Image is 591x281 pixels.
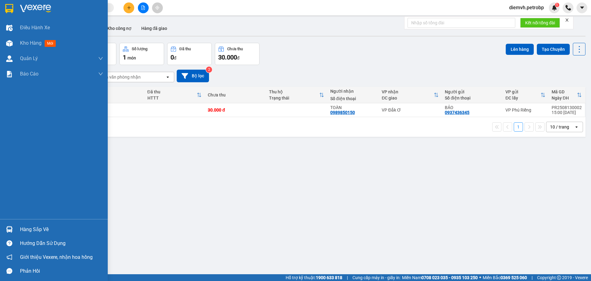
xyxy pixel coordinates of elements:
span: 30.000 [218,54,237,61]
span: ⚪️ [479,276,481,279]
span: Báo cáo [20,70,38,78]
button: plus [123,2,134,13]
div: HTTT [147,96,197,100]
span: caret-down [579,5,585,10]
span: down [98,71,103,76]
span: mới [45,40,56,47]
span: 0 [171,54,174,61]
sup: 1 [555,3,559,7]
div: Phản hồi [20,267,103,276]
button: Lên hàng [506,44,534,55]
img: logo-vxr [5,4,13,13]
div: Mã GD [552,89,577,94]
img: phone-icon [565,5,571,10]
span: Gửi: [5,6,15,12]
div: Hàng sắp về [20,225,103,234]
span: Cung cấp máy in - giấy in: [352,274,400,281]
div: VP Đắk Ơ [48,5,87,20]
strong: 0708 023 035 - 0935 103 250 [421,275,478,280]
sup: 2 [206,67,212,73]
div: VP Đắk Ơ [382,108,439,112]
div: Chọn văn phòng nhận [98,74,141,80]
div: Thu hộ [269,89,319,94]
div: 0937436345 [445,110,469,115]
div: 0989850150 [330,110,355,115]
div: 30.000 đ [208,108,263,112]
button: Đã thu0đ [167,43,212,65]
th: Toggle SortBy [144,87,205,103]
span: đ [174,55,176,60]
span: file-add [141,6,145,10]
div: VP Phú Riềng [5,5,44,20]
img: icon-new-feature [552,5,557,10]
img: warehouse-icon [6,55,13,62]
span: Giới thiệu Vexere, nhận hoa hồng [20,253,93,261]
div: Đã thu [179,47,191,51]
span: | [347,274,348,281]
button: Tạo Chuyến [537,44,570,55]
button: aim [152,2,163,13]
div: Đã thu [147,89,197,94]
span: diemvh.petrobp [504,4,549,11]
button: Kết nối tổng đài [520,18,560,28]
div: Ngày ĐH [552,96,577,100]
th: Toggle SortBy [549,87,585,103]
img: warehouse-icon [6,226,13,233]
span: notification [6,254,12,260]
div: VP Phú Riềng [505,108,545,112]
span: close [565,18,569,22]
span: 1 [123,54,126,61]
span: CC : [47,41,56,48]
button: Bộ lọc [177,70,209,82]
div: bich hông [88,108,141,112]
img: solution-icon [6,71,13,77]
button: Chưa thu30.000đ [215,43,259,65]
div: Chưa thu [227,47,243,51]
span: plus [127,6,131,10]
span: 1 [556,3,558,7]
div: Trạng thái [269,96,319,100]
div: Tên món [88,89,141,94]
button: 1 [514,122,523,132]
div: TOÀN [330,105,376,110]
div: VP gửi [505,89,541,94]
span: Quản Lý [20,55,38,62]
span: question-circle [6,240,12,246]
div: 15:00 [DATE] [552,110,582,115]
div: ĐC lấy [505,96,541,100]
span: aim [155,6,159,10]
div: Số điện thoại [330,96,376,101]
div: 10 / trang [550,124,569,130]
div: Chưa thu [208,92,263,97]
div: Số lượng [132,47,147,51]
div: Số điện thoại [445,96,499,100]
span: copyright [557,275,561,280]
span: message [6,268,12,274]
span: down [98,56,103,61]
button: Kho công nợ [102,21,136,36]
span: đ [237,55,239,60]
span: Kết nối tổng đài [525,19,555,26]
div: ĐC giao [382,96,434,100]
div: BẢO [445,105,499,110]
span: Miền Bắc [483,274,527,281]
input: Nhập số tổng đài [408,18,515,28]
svg: open [165,75,170,79]
div: Hướng dẫn sử dụng [20,239,103,248]
span: Điều hành xe [20,24,50,31]
button: Hàng đã giao [136,21,172,36]
button: caret-down [577,2,587,13]
th: Toggle SortBy [266,87,327,103]
div: BẢO [5,20,44,27]
span: Kho hàng [20,40,42,46]
div: TOÀN [48,20,87,27]
th: Toggle SortBy [502,87,549,103]
span: Nhận: [48,6,63,12]
div: 30.000 [47,40,88,48]
div: PR2508130002 [552,105,582,110]
button: file-add [138,2,149,13]
div: Người nhận [330,89,376,94]
button: Số lượng1món [119,43,164,65]
span: | [532,274,533,281]
span: Hỗ trợ kỹ thuật: [286,274,342,281]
